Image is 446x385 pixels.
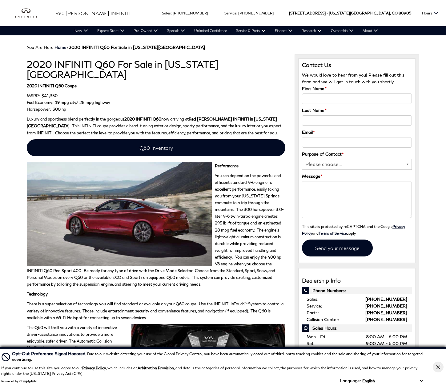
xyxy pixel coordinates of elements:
[138,366,174,370] strong: Arbitration Provision
[93,26,129,35] a: Express Store
[27,59,285,79] h1: 2020 INFINITI Q60 For Sale in [US_STATE][GEOGRAPHIC_DATA]
[54,45,66,50] a: Home
[302,224,405,235] a: Privacy Policy
[27,45,419,50] div: Breadcrumbs
[302,287,412,294] span: Phone Numbers:
[365,317,407,322] a: [PHONE_NUMBER]
[55,10,131,17] a: Red [PERSON_NAME] INFINITI
[366,333,407,340] span: 8:00 AM - 6:00 PM
[231,26,270,35] a: Service & Parts
[302,151,344,157] label: Purpose of Contact
[307,310,319,315] span: Parts:
[307,317,339,322] span: Collision Center:
[302,324,412,332] span: Sales Hours:
[12,350,424,362] div: Due to our website detecting your use of the Global Privacy Control, you have been automatically ...
[340,379,361,383] div: Language:
[55,10,131,16] span: Red [PERSON_NAME] INFINITI
[171,11,172,15] span: :
[129,26,163,35] a: Pre-Owned
[124,117,161,121] strong: 2020 INFINITI Q60
[358,26,383,35] a: About
[365,296,407,302] a: [PHONE_NUMBER]
[302,85,327,92] label: First Name
[307,341,314,346] span: Sat
[27,116,285,136] p: Luxury and sportiness blend perfectly in the gorgeous now arriving at . This INFINITI coupe provi...
[27,45,205,50] span: You Are Here:
[302,224,405,235] small: This site is protected by reCAPTCHA and the Google and apply.
[27,300,285,321] p: There is a super selection of technology you will find standard or available on your Q60 coupe. U...
[215,163,239,168] strong: Performance
[361,378,424,384] select: Language Select
[162,11,171,15] span: Sales
[27,292,48,296] strong: Technology
[307,296,318,302] span: Sales:
[319,231,347,235] a: Terms of Service
[163,26,190,35] a: Specials
[365,303,407,308] a: [PHONE_NUMBER]
[366,340,407,347] span: 9:00 AM - 6:00 PM
[1,379,37,383] div: Powered by
[27,83,77,88] strong: 2020 INFINITI Q60 Coupe
[270,26,297,35] a: Finance
[70,26,383,35] nav: Main Navigation
[82,366,106,370] a: Privacy Policy
[302,72,404,84] span: We would love to hear from you! Please fill out this form and we will get in touch with you shortly.
[1,366,417,376] p: If you continue to use this site, you agree to our , which includes an , and details the categori...
[27,92,285,113] p: MSRP: $41,350 Fuel Economy: 19 mpg city/ 28 mpg highway Horsepower: 300 hp
[326,26,358,35] a: Ownership
[302,62,412,69] h3: Contact Us
[15,8,46,18] a: infiniti
[297,26,326,35] a: Research
[54,45,205,50] span: >
[302,240,373,256] input: Send your message
[302,278,412,284] h3: Dealership Info
[190,26,231,35] a: Unlimited Confidence
[365,310,407,315] a: [PHONE_NUMBER]
[289,11,411,15] a: [STREET_ADDRESS] • [US_STATE][GEOGRAPHIC_DATA], CO 80905
[238,11,274,15] a: [PHONE_NUMBER]
[173,11,208,15] a: [PHONE_NUMBER]
[433,362,444,372] button: Close Button
[70,26,93,35] a: New
[19,379,37,383] a: ComplyAuto
[307,303,322,308] span: Service:
[236,11,237,15] span: :
[307,334,325,339] span: Mon - Fri
[27,162,212,266] img: 2020 INFINITI Q60
[69,45,205,50] strong: 2020 INFINITI Q60 For Sale in [US_STATE][GEOGRAPHIC_DATA]
[15,8,46,18] img: INFINITI
[12,351,87,356] span: Opt-Out Preference Signal Honored .
[302,129,315,136] label: Email
[224,11,236,15] span: Service
[302,107,327,114] label: Last Name
[302,173,323,180] label: Message
[27,139,285,156] a: Q60 Inventory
